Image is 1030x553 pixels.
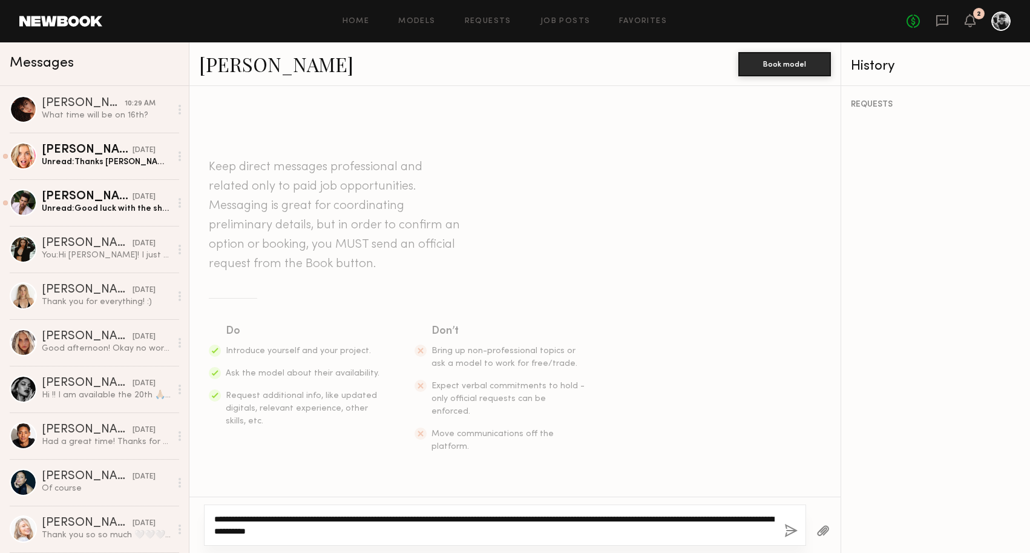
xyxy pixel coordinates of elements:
div: REQUESTS [851,101,1020,109]
div: [DATE] [133,285,156,296]
header: Keep direct messages professional and related only to paid job opportunities. Messaging is great ... [209,157,463,274]
div: [PERSON_NAME] [42,377,133,389]
div: Had a great time! Thanks for having me! [42,436,171,448]
a: Models [398,18,435,25]
div: [PERSON_NAME] [42,331,133,343]
div: What time will be on 16th? [42,110,171,121]
a: Requests [465,18,511,25]
div: [DATE] [133,145,156,156]
div: Don’t [431,323,586,340]
div: 2 [977,11,981,18]
a: [PERSON_NAME] [199,51,353,77]
div: [DATE] [133,238,156,250]
div: [PERSON_NAME] [42,191,133,203]
div: Thank you for everything! :) [42,296,171,308]
div: [PERSON_NAME] [42,471,133,483]
span: Ask the model about their availability. [226,369,379,377]
span: Move communications off the platform. [431,430,554,451]
div: Unread: Thanks [PERSON_NAME] for booking me! Sorry again for the personal life timing but hope ev... [42,156,171,168]
div: Thank you so so much 🤍🤍🤍🙏🏼 [42,529,171,541]
div: Do [226,323,381,340]
a: Home [343,18,370,25]
a: Job Posts [540,18,591,25]
div: [DATE] [133,331,156,343]
div: [DATE] [133,378,156,389]
span: Request additional info, like updated digitals, relevant experience, other skills, etc. [226,392,377,425]
a: Favorites [619,18,667,25]
a: Book model [738,58,831,68]
span: Introduce yourself and your project. [226,347,371,355]
span: Messages [10,56,74,70]
div: Of course [42,483,171,494]
div: [PERSON_NAME] [42,98,125,110]
div: Good afternoon! Okay no worries thank you so much for letting me know! I would love to work toget... [42,343,171,354]
div: 10:29 AM [125,98,156,110]
div: [DATE] [133,518,156,529]
button: Book model [738,52,831,76]
div: [PERSON_NAME] [42,284,133,296]
div: [PERSON_NAME] [42,424,133,436]
span: Bring up non-professional topics or ask a model to work for free/trade. [431,347,577,368]
div: [PERSON_NAME] [42,144,133,156]
div: [DATE] [133,425,156,436]
div: [DATE] [133,471,156,483]
div: Hi !! I am available the 20th 🙏🏼💫 [42,389,171,401]
div: [DATE] [133,191,156,203]
div: [PERSON_NAME] [42,237,133,250]
div: History [851,59,1020,73]
div: [PERSON_NAME] [42,517,133,529]
div: Unread: Good luck with the shoot [42,203,171,214]
div: You: Hi [PERSON_NAME]! I just wanted to follow up and see if you were interested? Thank you! [42,250,171,261]
span: Expect verbal commitments to hold - only official requests can be enforced. [431,382,585,416]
